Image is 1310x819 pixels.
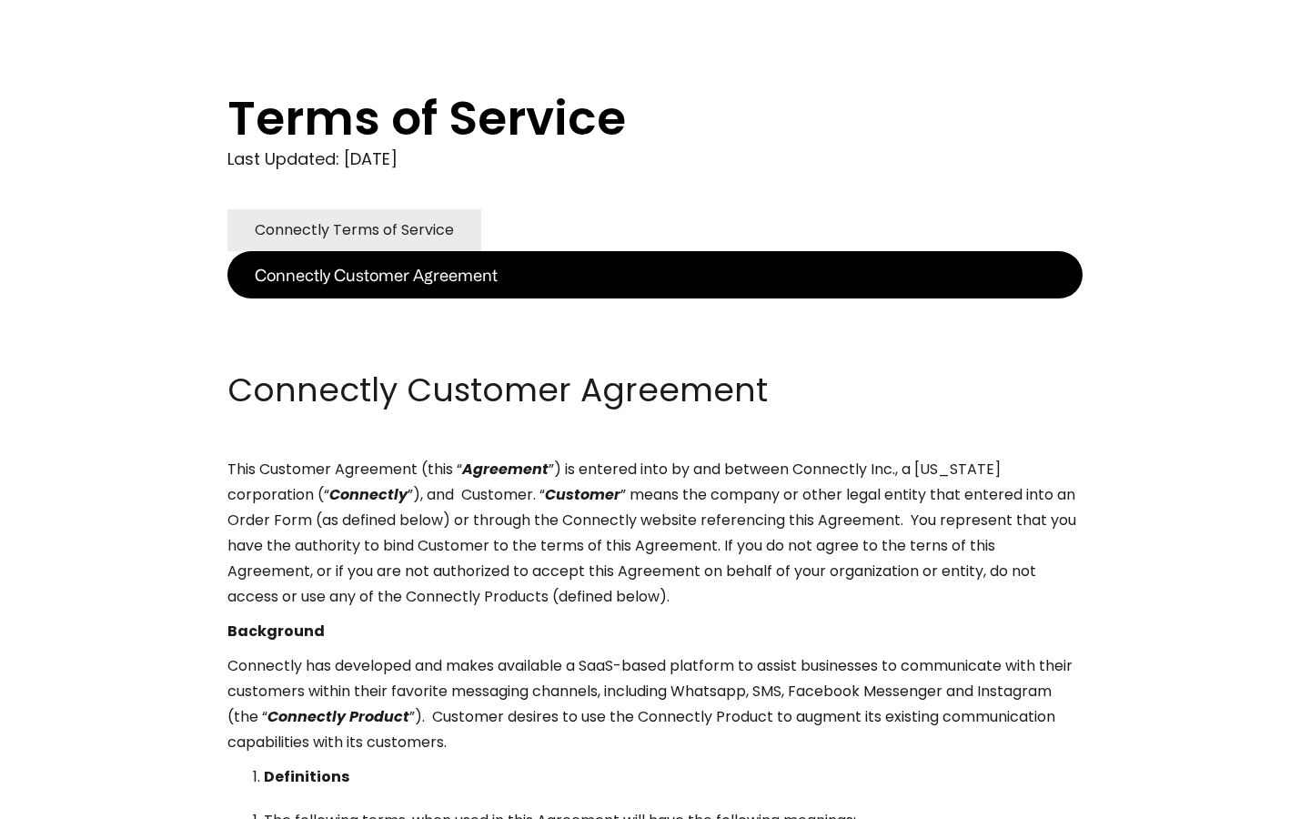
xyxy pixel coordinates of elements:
[227,653,1083,755] p: Connectly has developed and makes available a SaaS-based platform to assist businesses to communi...
[329,484,408,505] em: Connectly
[545,484,620,505] em: Customer
[227,298,1083,324] p: ‍
[36,787,109,813] ul: Language list
[255,262,498,288] div: Connectly Customer Agreement
[227,91,1010,146] h1: Terms of Service
[227,146,1083,173] div: Last Updated: [DATE]
[264,766,349,787] strong: Definitions
[227,457,1083,610] p: This Customer Agreement (this “ ”) is entered into by and between Connectly Inc., a [US_STATE] co...
[18,785,109,813] aside: Language selected: English
[227,621,325,642] strong: Background
[227,333,1083,359] p: ‍
[462,459,549,480] em: Agreement
[267,706,409,727] em: Connectly Product
[227,368,1083,413] h2: Connectly Customer Agreement
[255,217,454,243] div: Connectly Terms of Service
